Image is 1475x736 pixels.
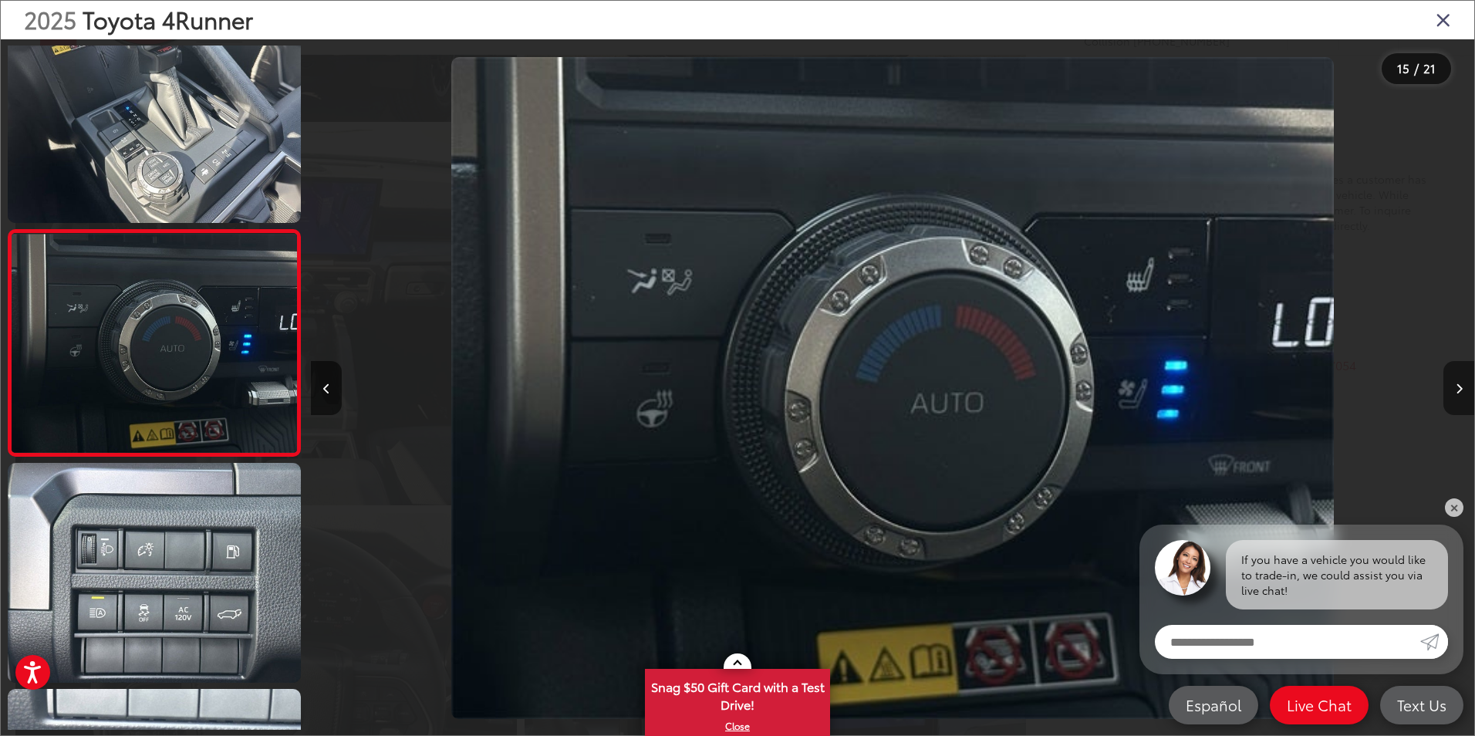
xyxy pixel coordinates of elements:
div: 2025 Toyota 4Runner TRD Off-Road Premium 14 [311,57,1474,720]
span: Live Chat [1279,695,1359,714]
span: / [1413,63,1420,74]
img: 2025 Toyota 4Runner TRD Off-Road Premium [8,234,299,452]
span: Text Us [1389,695,1454,714]
span: Español [1178,695,1249,714]
span: Toyota 4Runner [83,2,253,35]
input: Enter your message [1155,625,1420,659]
a: Español [1169,686,1258,724]
div: If you have a vehicle you would like to trade-in, we could assist you via live chat! [1226,540,1448,609]
span: 2025 [24,2,76,35]
img: 2025 Toyota 4Runner TRD Off-Road Premium [451,57,1335,720]
button: Next image [1443,361,1474,415]
button: Previous image [311,361,342,415]
a: Submit [1420,625,1448,659]
a: Live Chat [1270,686,1369,724]
span: 15 [1397,59,1409,76]
span: Snag $50 Gift Card with a Test Drive! [646,670,829,717]
img: 2025 Toyota 4Runner TRD Off-Road Premium [5,1,304,225]
i: Close gallery [1436,9,1451,29]
a: Text Us [1380,686,1463,724]
span: 21 [1423,59,1436,76]
img: 2025 Toyota 4Runner TRD Off-Road Premium [5,461,304,685]
img: Agent profile photo [1155,540,1210,596]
